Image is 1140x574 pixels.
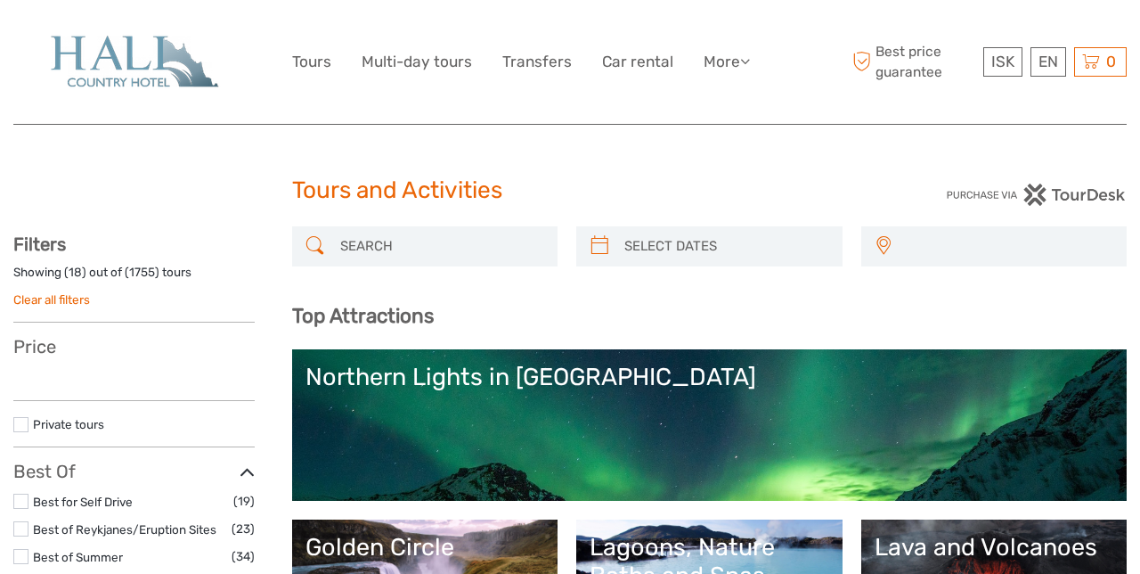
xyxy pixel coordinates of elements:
[305,363,1114,488] a: Northern Lights in [GEOGRAPHIC_DATA]
[33,522,216,537] a: Best of Reykjanes/Eruption Sites
[1103,53,1119,70] span: 0
[502,49,572,75] a: Transfers
[13,461,255,482] h3: Best Of
[69,264,82,281] label: 18
[13,336,255,357] h3: Price
[33,495,133,509] a: Best for Self Drive
[13,292,90,307] a: Clear all filters
[13,264,255,291] div: Showing ( ) out of ( ) tours
[233,491,255,512] span: (19)
[704,49,750,75] a: More
[292,176,849,205] h1: Tours and Activities
[13,234,66,255] strong: Filters
[33,417,104,431] a: Private tours
[129,264,155,281] label: 1755
[232,519,255,539] span: (23)
[875,533,1114,562] div: Lava and Volcanoes
[849,42,980,81] span: Best price guarantee
[362,49,472,75] a: Multi-day tours
[946,184,1127,206] img: PurchaseViaTourDesk.png
[232,546,255,567] span: (34)
[36,32,232,92] img: 907-8240d3ce-2828-4403-a03e-dde40b93cd63_logo_big.jpg
[333,231,550,262] input: SEARCH
[991,53,1014,70] span: ISK
[1030,47,1066,77] div: EN
[602,49,673,75] a: Car rental
[305,363,1114,391] div: Northern Lights in [GEOGRAPHIC_DATA]
[292,49,331,75] a: Tours
[617,231,834,262] input: SELECT DATES
[33,550,123,564] a: Best of Summer
[305,533,545,562] div: Golden Circle
[292,304,434,328] b: Top Attractions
